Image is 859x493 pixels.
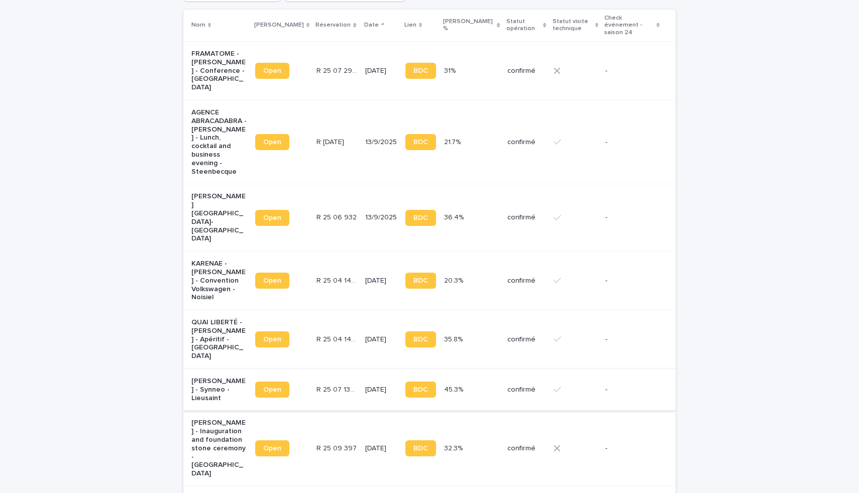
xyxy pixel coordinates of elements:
[191,192,247,243] p: [PERSON_NAME][GEOGRAPHIC_DATA]-[GEOGRAPHIC_DATA]
[605,277,660,285] p: -
[507,444,546,453] p: confirmé
[255,440,289,456] a: Open
[365,213,397,222] p: 13/9/2025
[507,138,546,147] p: confirmé
[413,336,428,343] span: BDC
[507,277,546,285] p: confirmé
[444,333,465,344] p: 35.8%
[255,382,289,398] a: Open
[413,386,428,393] span: BDC
[365,277,397,285] p: [DATE]
[255,331,289,347] a: Open
[444,384,465,394] p: 45.3%
[183,310,676,369] tr: QUAI LIBERTÉ - [PERSON_NAME] - Apéritif - [GEOGRAPHIC_DATA]OpenR 25 04 1489R 25 04 1489 [DATE]BDC...
[364,20,379,31] p: Date
[405,273,436,289] a: BDC
[183,411,676,486] tr: [PERSON_NAME] - Inauguration and foundation stone ceremony - [GEOGRAPHIC_DATA]OpenR 25 09 397R 25...
[263,277,281,284] span: Open
[255,63,289,79] a: Open
[405,440,436,456] a: BDC
[605,67,660,75] p: -
[263,336,281,343] span: Open
[405,382,436,398] a: BDC
[605,386,660,394] p: -
[316,275,359,285] p: R 25 04 1420
[263,386,281,393] span: Open
[183,252,676,310] tr: KARENAE - [PERSON_NAME] - Convention Volkswagen - NoisielOpenR 25 04 1420R 25 04 1420 [DATE]BDC20...
[444,275,465,285] p: 20.3%
[263,139,281,146] span: Open
[413,445,428,452] span: BDC
[316,442,359,453] p: R 25 09 397
[191,20,205,31] p: Nom
[444,442,465,453] p: 32.3%
[365,444,397,453] p: [DATE]
[191,50,247,92] p: FRAMATOME - [PERSON_NAME] - Conference - [GEOGRAPHIC_DATA]
[605,444,660,453] p: -
[506,16,541,35] p: Statut opération
[405,63,436,79] a: BDC
[183,184,676,252] tr: [PERSON_NAME][GEOGRAPHIC_DATA]-[GEOGRAPHIC_DATA]OpenR 25 06 932R 25 06 932 13/9/2025BDC36.4%36.4%...
[191,377,247,402] p: [PERSON_NAME] - Synneo - Lieusaint
[444,211,466,222] p: 36.4%
[413,214,428,221] span: BDC
[605,335,660,344] p: -
[316,65,359,75] p: R 25 07 2982
[191,318,247,360] p: QUAI LIBERTÉ - [PERSON_NAME] - Apéritif - [GEOGRAPHIC_DATA]
[404,20,416,31] p: Lien
[183,41,676,100] tr: FRAMATOME - [PERSON_NAME] - Conference - [GEOGRAPHIC_DATA]OpenR 25 07 2982R 25 07 2982 [DATE]BDC3...
[255,273,289,289] a: Open
[191,108,247,176] p: AGENCE ABRACADABRA - [PERSON_NAME] - Lunch, cocktail and business evening - Steenbecque
[263,67,281,74] span: Open
[405,134,436,150] a: BDC
[255,134,289,150] a: Open
[183,369,676,411] tr: [PERSON_NAME] - Synneo - LieusaintOpenR 25 07 1346R 25 07 1346 [DATE]BDC45.3%45.3% confirmé-
[605,138,660,147] p: -
[183,100,676,184] tr: AGENCE ABRACADABRA - [PERSON_NAME] - Lunch, cocktail and business evening - SteenbecqueOpenR [DAT...
[316,384,359,394] p: R 25 07 1346
[444,65,458,75] p: 31%
[444,136,463,147] p: 21.7%
[507,213,546,222] p: confirmé
[413,67,428,74] span: BDC
[604,13,654,38] p: Check événement - saison 24
[263,214,281,221] span: Open
[443,16,495,35] p: [PERSON_NAME] %
[365,386,397,394] p: [DATE]
[413,139,428,146] span: BDC
[255,210,289,226] a: Open
[413,277,428,284] span: BDC
[507,335,546,344] p: confirmé
[507,67,546,75] p: confirmé
[315,20,351,31] p: Réservation
[191,419,247,478] p: [PERSON_NAME] - Inauguration and foundation stone ceremony - [GEOGRAPHIC_DATA]
[553,16,593,35] p: Statut visite technique
[191,260,247,302] p: KARENAE - [PERSON_NAME] - Convention Volkswagen - Noisiel
[365,67,397,75] p: [DATE]
[365,335,397,344] p: [DATE]
[405,210,436,226] a: BDC
[263,445,281,452] span: Open
[605,213,660,222] p: -
[254,20,304,31] p: [PERSON_NAME]
[365,138,397,147] p: 13/9/2025
[316,136,346,147] p: R [DATE]
[316,211,359,222] p: R 25 06 932
[507,386,546,394] p: confirmé
[316,333,359,344] p: R 25 04 1489
[405,331,436,347] a: BDC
